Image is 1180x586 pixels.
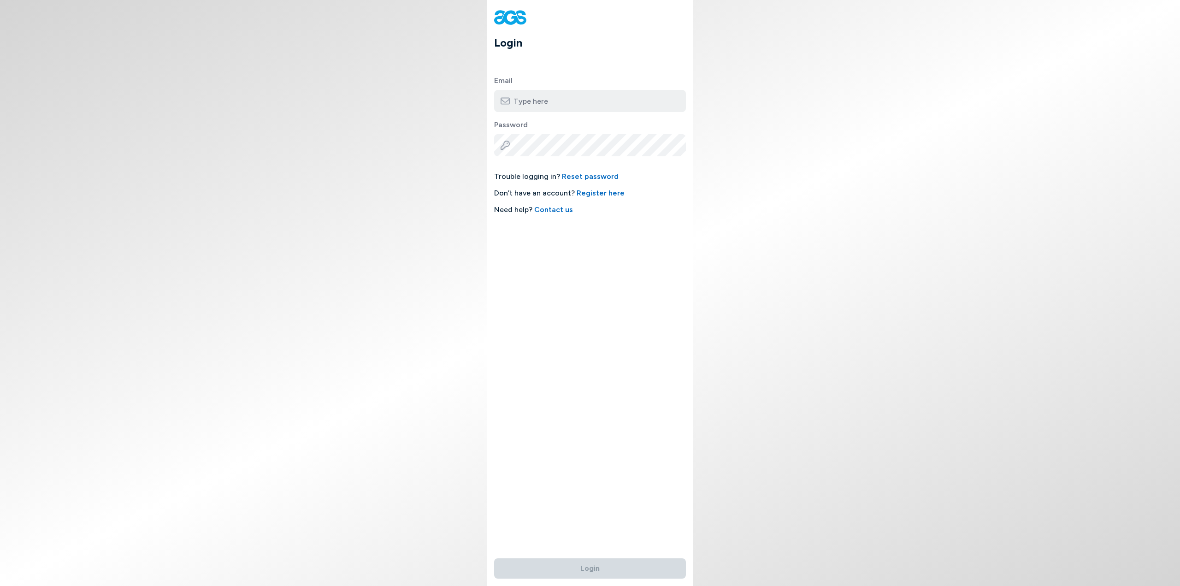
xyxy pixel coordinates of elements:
input: Type here [494,90,686,112]
label: Email [494,75,686,86]
span: Trouble logging in? [494,171,686,182]
label: Password [494,119,686,130]
a: Register here [577,189,625,197]
h1: Login [494,35,693,51]
a: Reset password [562,172,619,181]
a: Contact us [534,205,573,214]
span: Don’t have an account? [494,188,686,199]
button: Login [494,558,686,579]
span: Need help? [494,204,686,215]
